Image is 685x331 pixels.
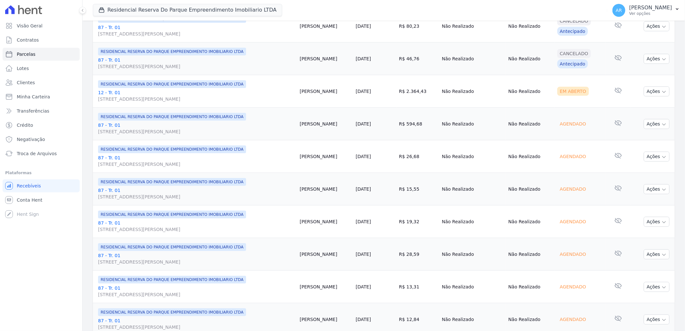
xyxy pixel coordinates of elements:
div: Agendado [557,315,589,324]
td: Não Realizado [439,238,506,271]
a: 12 - Tr. 01[STREET_ADDRESS][PERSON_NAME] [98,89,295,102]
span: RESIDENCIAL RESERVA DO PARQUE EMPREENDIMENTO IMOBILIARIO LTDA [98,113,246,121]
span: RESIDENCIAL RESERVA DO PARQUE EMPREENDIMENTO IMOBILIARIO LTDA [98,308,246,316]
span: RESIDENCIAL RESERVA DO PARQUE EMPREENDIMENTO IMOBILIARIO LTDA [98,178,246,186]
button: Ações [644,152,670,162]
td: [PERSON_NAME] [297,271,353,303]
a: Lotes [3,62,80,75]
a: [DATE] [356,154,371,159]
td: Não Realizado [506,10,554,43]
td: Não Realizado [506,173,554,206]
span: Recebíveis [17,183,41,189]
td: Não Realizado [439,140,506,173]
button: Ações [644,249,670,259]
p: Ver opções [629,11,672,16]
a: [DATE] [356,56,371,61]
td: Não Realizado [506,206,554,238]
span: Transferências [17,108,49,114]
a: Negativação [3,133,80,146]
div: Agendado [557,282,589,291]
button: Ações [644,217,670,227]
span: [STREET_ADDRESS][PERSON_NAME] [98,324,295,330]
a: 87 - Tr. 01[STREET_ADDRESS][PERSON_NAME] [98,285,295,298]
a: [DATE] [356,89,371,94]
span: Contratos [17,37,39,43]
td: Não Realizado [439,10,506,43]
a: 87 - Tr. 01[STREET_ADDRESS][PERSON_NAME] [98,317,295,330]
td: R$ 46,76 [396,43,439,75]
span: [STREET_ADDRESS][PERSON_NAME] [98,194,295,200]
a: Conta Hent [3,194,80,206]
td: R$ 26,68 [396,140,439,173]
td: Não Realizado [506,140,554,173]
span: RESIDENCIAL RESERVA DO PARQUE EMPREENDIMENTO IMOBILIARIO LTDA [98,48,246,55]
td: Não Realizado [506,75,554,108]
div: Antecipado [557,27,588,36]
span: [STREET_ADDRESS][PERSON_NAME] [98,161,295,167]
a: 87 - Tr. 01[STREET_ADDRESS][PERSON_NAME] [98,24,295,37]
a: Troca de Arquivos [3,147,80,160]
span: Negativação [17,136,45,143]
span: Parcelas [17,51,35,57]
a: 87 - Tr. 01[STREET_ADDRESS][PERSON_NAME] [98,122,295,135]
a: 87 - Tr. 01[STREET_ADDRESS][PERSON_NAME] [98,252,295,265]
button: Ações [644,119,670,129]
a: [DATE] [356,186,371,192]
a: Visão Geral [3,19,80,32]
span: Lotes [17,65,29,72]
button: Ações [644,282,670,292]
span: RESIDENCIAL RESERVA DO PARQUE EMPREENDIMENTO IMOBILIARIO LTDA [98,145,246,153]
a: [DATE] [356,121,371,126]
a: [DATE] [356,252,371,257]
td: [PERSON_NAME] [297,140,353,173]
a: 87 - Tr. 01[STREET_ADDRESS][PERSON_NAME] [98,155,295,167]
span: [STREET_ADDRESS][PERSON_NAME] [98,291,295,298]
div: Agendado [557,185,589,194]
button: Ações [644,86,670,96]
div: Cancelado [557,49,591,58]
a: Minha Carteira [3,90,80,103]
td: Não Realizado [439,271,506,303]
button: Ações [644,184,670,194]
span: AR [616,8,622,13]
span: [STREET_ADDRESS][PERSON_NAME] [98,226,295,233]
div: Plataformas [5,169,77,177]
td: R$ 15,55 [396,173,439,206]
td: R$ 2.364,43 [396,75,439,108]
a: Recebíveis [3,179,80,192]
td: R$ 594,68 [396,108,439,140]
span: RESIDENCIAL RESERVA DO PARQUE EMPREENDIMENTO IMOBILIARIO LTDA [98,80,246,88]
td: [PERSON_NAME] [297,75,353,108]
div: Agendado [557,119,589,128]
button: Ações [644,315,670,325]
div: Agendado [557,152,589,161]
td: Não Realizado [439,75,506,108]
span: Troca de Arquivos [17,150,57,157]
td: R$ 80,23 [396,10,439,43]
div: Antecipado [557,59,588,68]
td: [PERSON_NAME] [297,43,353,75]
a: Clientes [3,76,80,89]
td: R$ 19,32 [396,206,439,238]
span: [STREET_ADDRESS][PERSON_NAME] [98,63,295,70]
span: [STREET_ADDRESS][PERSON_NAME] [98,31,295,37]
td: [PERSON_NAME] [297,10,353,43]
button: Ações [644,54,670,64]
span: Clientes [17,79,35,86]
a: 87 - Tr. 01[STREET_ADDRESS][PERSON_NAME] [98,187,295,200]
td: Não Realizado [506,271,554,303]
a: [DATE] [356,317,371,322]
a: 87 - Tr. 01[STREET_ADDRESS][PERSON_NAME] [98,220,295,233]
td: [PERSON_NAME] [297,238,353,271]
a: Parcelas [3,48,80,61]
span: RESIDENCIAL RESERVA DO PARQUE EMPREENDIMENTO IMOBILIARIO LTDA [98,243,246,251]
td: Não Realizado [506,43,554,75]
td: R$ 13,31 [396,271,439,303]
td: [PERSON_NAME] [297,173,353,206]
div: Em Aberto [557,87,589,96]
p: [PERSON_NAME] [629,5,672,11]
span: Minha Carteira [17,94,50,100]
div: Cancelado [557,16,591,25]
td: Não Realizado [439,206,506,238]
a: Transferências [3,105,80,117]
